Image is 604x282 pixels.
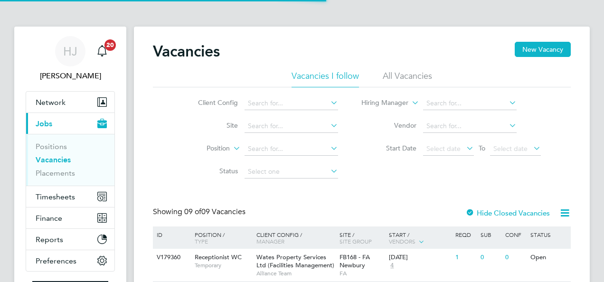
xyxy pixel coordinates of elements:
[515,42,571,57] button: New Vacancy
[292,70,359,87] li: Vacancies I follow
[63,45,77,57] span: HJ
[26,134,114,186] div: Jobs
[36,235,63,244] span: Reports
[26,207,114,228] button: Finance
[36,119,52,128] span: Jobs
[36,155,71,164] a: Vacancies
[183,121,238,130] label: Site
[387,226,453,250] div: Start /
[36,142,67,151] a: Positions
[453,226,478,243] div: Reqd
[26,92,114,113] button: Network
[256,237,284,245] span: Manager
[153,42,220,61] h2: Vacancies
[354,98,408,108] label: Hiring Manager
[26,250,114,271] button: Preferences
[528,249,569,266] div: Open
[183,167,238,175] label: Status
[36,214,62,223] span: Finance
[340,237,372,245] span: Site Group
[423,97,517,110] input: Search for...
[195,237,208,245] span: Type
[503,249,528,266] div: 0
[528,226,569,243] div: Status
[426,144,461,153] span: Select date
[36,192,75,201] span: Timesheets
[423,120,517,133] input: Search for...
[195,253,242,261] span: Receptionist WC
[26,186,114,207] button: Timesheets
[93,36,112,66] a: 20
[195,262,252,269] span: Temporary
[465,208,550,217] label: Hide Closed Vacancies
[154,226,188,243] div: ID
[340,270,385,277] span: FA
[104,39,116,51] span: 20
[340,253,370,269] span: FB168 - FA Newbury
[503,226,528,243] div: Conf
[36,256,76,265] span: Preferences
[362,121,416,130] label: Vendor
[184,207,201,216] span: 09 of
[453,249,478,266] div: 1
[478,249,503,266] div: 0
[245,120,338,133] input: Search for...
[256,253,334,269] span: Wates Property Services Ltd (Facilities Management)
[256,270,335,277] span: Alliance Team
[478,226,503,243] div: Sub
[36,169,75,178] a: Placements
[383,70,432,87] li: All Vacancies
[183,98,238,107] label: Client Config
[184,207,245,216] span: 09 Vacancies
[153,207,247,217] div: Showing
[26,36,115,82] a: HJ[PERSON_NAME]
[493,144,528,153] span: Select date
[362,144,416,152] label: Start Date
[254,226,337,249] div: Client Config /
[337,226,387,249] div: Site /
[26,70,115,82] span: Holly Jones
[26,113,114,134] button: Jobs
[389,262,395,270] span: 4
[245,142,338,156] input: Search for...
[26,229,114,250] button: Reports
[389,254,451,262] div: [DATE]
[188,226,254,249] div: Position /
[245,97,338,110] input: Search for...
[389,237,415,245] span: Vendors
[175,144,230,153] label: Position
[245,165,338,179] input: Select one
[36,98,66,107] span: Network
[154,249,188,266] div: V179360
[476,142,488,154] span: To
